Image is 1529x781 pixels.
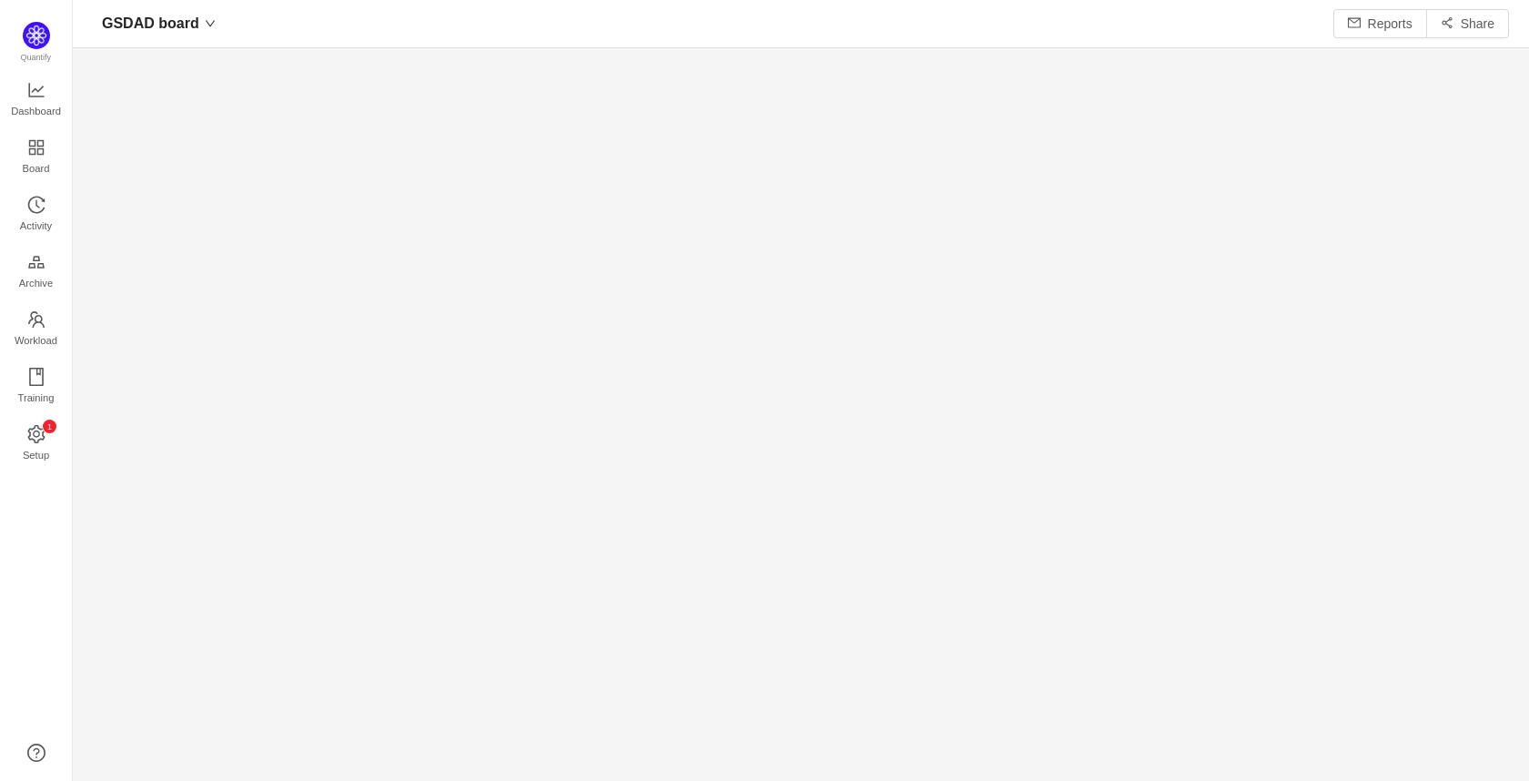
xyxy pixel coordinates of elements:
span: Activity [20,208,52,244]
img: Quantify [23,22,50,49]
i: icon: down [205,18,216,29]
button: icon: share-altShare [1426,9,1509,38]
i: icon: appstore [27,138,46,157]
a: icon: question-circle [27,744,46,762]
a: Archive [27,254,46,290]
a: Dashboard [27,82,46,118]
a: Workload [27,311,46,348]
i: icon: setting [27,425,46,443]
sup: 1 [43,420,56,433]
i: icon: history [27,196,46,214]
i: icon: team [27,310,46,329]
span: Quantify [21,53,52,62]
span: Dashboard [11,93,61,129]
span: Board [23,150,50,187]
a: Training [27,369,46,405]
span: Archive [19,265,53,301]
span: Workload [15,322,57,359]
a: icon: settingSetup [27,426,46,462]
span: Training [17,380,54,416]
i: icon: gold [27,253,46,271]
p: 1 [46,420,51,433]
span: GSDAD board [102,9,199,38]
a: Board [27,139,46,176]
a: Activity [27,197,46,233]
button: icon: mailReports [1333,9,1427,38]
i: icon: book [27,368,46,386]
i: icon: line-chart [27,81,46,99]
span: Setup [23,437,49,473]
